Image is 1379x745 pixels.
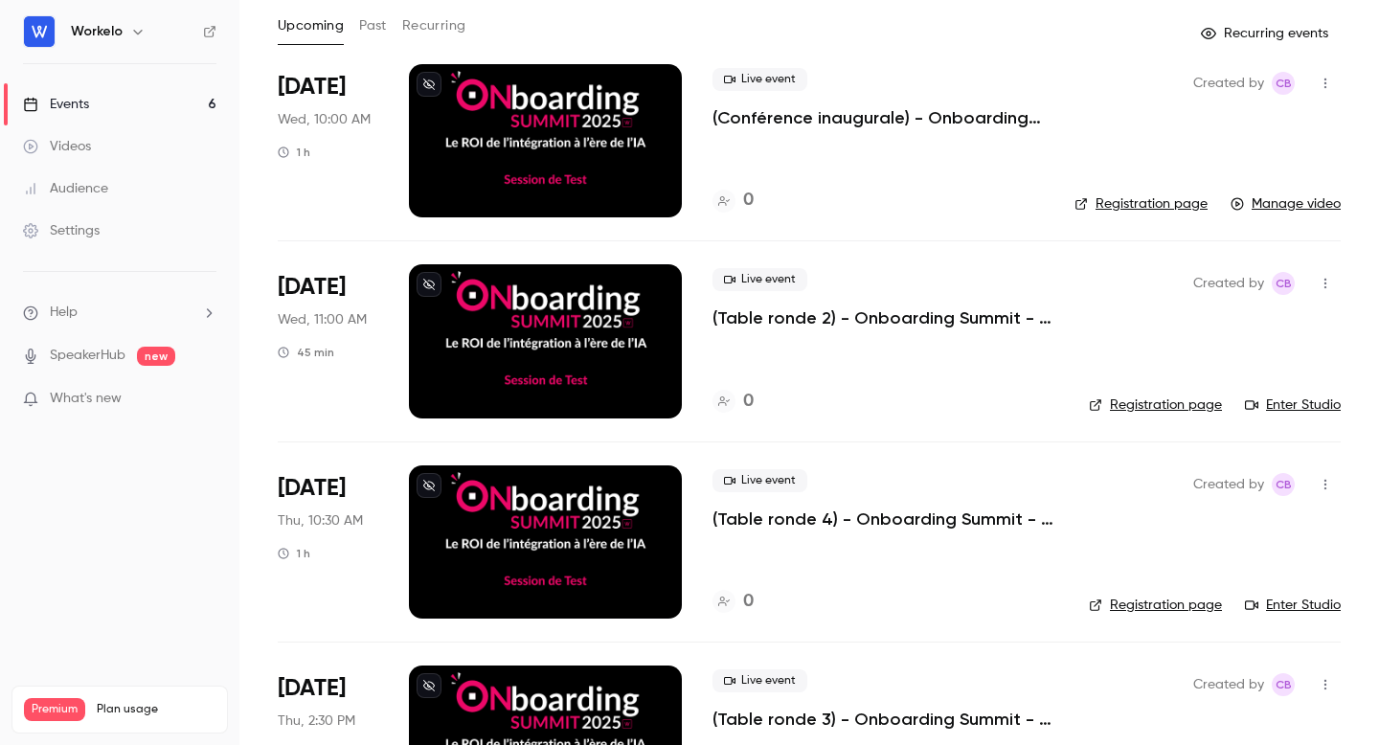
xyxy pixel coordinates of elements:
span: Chloé B [1272,473,1295,496]
span: Live event [712,669,807,692]
div: Events [23,95,89,114]
h4: 0 [743,389,754,415]
a: Registration page [1089,395,1222,415]
a: (Conférence inaugurale) - Onboarding Summit - Préparation de l'échange [712,106,1044,129]
span: Live event [712,469,807,492]
span: Chloé B [1272,272,1295,295]
span: Thu, 2:30 PM [278,711,355,731]
span: CB [1276,272,1292,295]
span: CB [1276,473,1292,496]
span: What's new [50,389,122,409]
h4: 0 [743,188,754,214]
span: [DATE] [278,673,346,704]
a: SpeakerHub [50,346,125,366]
span: CB [1276,673,1292,696]
div: Settings [23,221,100,240]
span: Thu, 10:30 AM [278,511,363,531]
a: Enter Studio [1245,395,1341,415]
span: new [137,347,175,366]
a: 0 [712,188,754,214]
h4: 0 [743,589,754,615]
div: Oct 1 Wed, 11:00 AM (Europe/Paris) [278,264,378,418]
span: Chloé B [1272,72,1295,95]
span: Created by [1193,72,1264,95]
span: [DATE] [278,473,346,504]
div: 45 min [278,345,334,360]
a: Manage video [1231,194,1341,214]
a: Enter Studio [1245,596,1341,615]
span: Live event [712,68,807,91]
span: Premium [24,698,85,721]
div: 1 h [278,145,310,160]
li: help-dropdown-opener [23,303,216,323]
div: Audience [23,179,108,198]
span: Created by [1193,272,1264,295]
span: Wed, 10:00 AM [278,110,371,129]
a: (Table ronde 3) - Onboarding Summit - Préparation de l'échange [712,708,1058,731]
span: Plan usage [97,702,215,717]
h6: Workelo [71,22,123,41]
div: Oct 2 Thu, 10:30 AM (Europe/Paris) [278,465,378,619]
span: Live event [712,268,807,291]
span: Help [50,303,78,323]
span: [DATE] [278,72,346,102]
button: Upcoming [278,11,344,41]
a: 0 [712,589,754,615]
span: Created by [1193,673,1264,696]
span: Created by [1193,473,1264,496]
a: (Table ronde 4) - Onboarding Summit - Préparation de l'échange [712,508,1058,531]
button: Recurring [402,11,466,41]
img: Workelo [24,16,55,47]
div: Videos [23,137,91,156]
a: 0 [712,389,754,415]
button: Recurring events [1192,18,1341,49]
div: Oct 1 Wed, 10:00 AM (Europe/Paris) [278,64,378,217]
a: (Table ronde 2) - Onboarding Summit - Préparation de l'échange [712,306,1058,329]
a: Registration page [1089,596,1222,615]
div: 1 h [278,546,310,561]
a: Registration page [1074,194,1208,214]
span: [DATE] [278,272,346,303]
span: CB [1276,72,1292,95]
span: Wed, 11:00 AM [278,310,367,329]
span: Chloé B [1272,673,1295,696]
button: Past [359,11,387,41]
